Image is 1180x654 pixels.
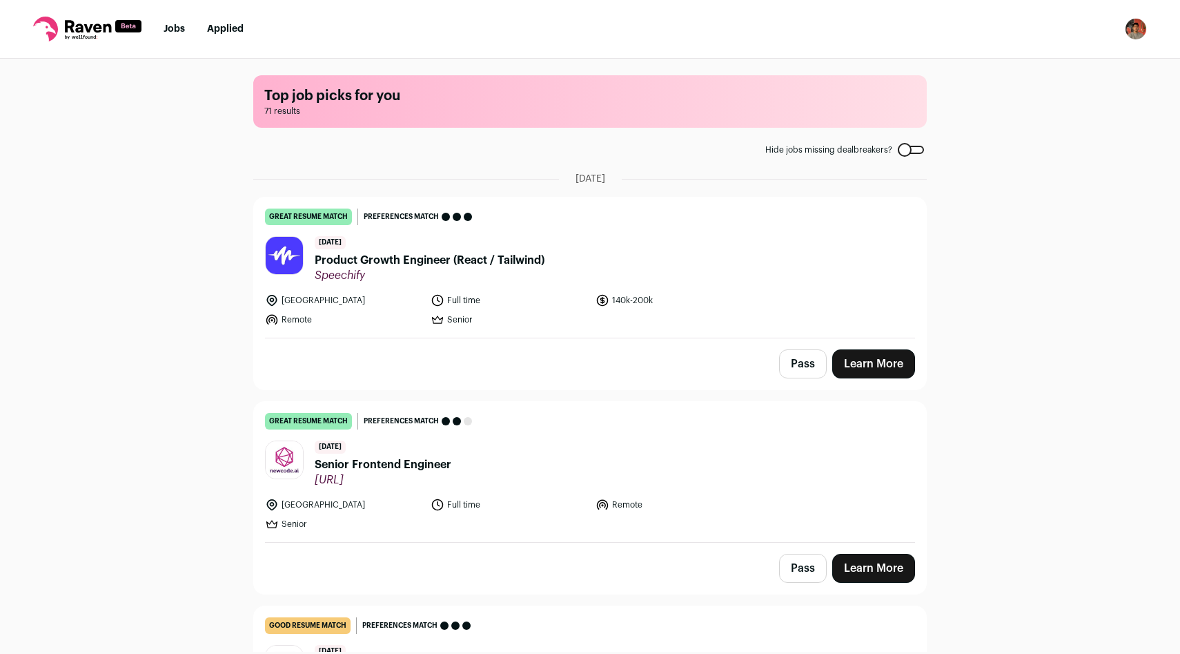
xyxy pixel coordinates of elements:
li: Senior [431,313,588,327]
li: Remote [596,498,753,512]
span: [URL] [315,473,451,487]
li: Senior [265,517,422,531]
li: Full time [431,294,588,307]
button: Pass [779,349,827,378]
a: great resume match Preferences match [DATE] Senior Frontend Engineer [URL] [GEOGRAPHIC_DATA] Full... [254,402,926,542]
a: Learn More [832,554,915,583]
li: [GEOGRAPHIC_DATA] [265,294,422,307]
li: Full time [431,498,588,512]
span: [DATE] [576,172,605,186]
a: great resume match Preferences match [DATE] Product Growth Engineer (React / Tailwind) Speechify ... [254,198,926,338]
span: Preferences match [362,619,437,633]
span: Preferences match [364,414,439,428]
span: Hide jobs missing dealbreakers? [765,144,892,155]
span: Product Growth Engineer (React / Tailwind) [315,252,544,269]
span: Speechify [315,269,544,282]
li: 140k-200k [596,294,753,307]
span: [DATE] [315,441,346,454]
a: Learn More [832,349,915,378]
span: [DATE] [315,236,346,249]
button: Open dropdown [1125,18,1147,40]
a: Applied [207,24,244,34]
img: 59b05ed76c69f6ff723abab124283dfa738d80037756823f9fc9e3f42b66bce3.jpg [266,237,303,274]
h1: Top job picks for you [264,86,916,106]
span: 71 results [264,106,916,117]
button: Pass [779,554,827,583]
li: [GEOGRAPHIC_DATA] [265,498,422,512]
img: 1438337-medium_jpg [1125,18,1147,40]
div: great resume match [265,209,352,225]
span: Preferences match [364,210,439,224]
li: Remote [265,313,422,327]
div: great resume match [265,413,352,430]
a: Jobs [164,24,185,34]
div: good resume match [265,617,351,634]
img: 784ecd4b056ceb9ddc9c284ac8c58b18bd11af8c0f40d9ef94ea549f9f9381de.jpg [266,441,303,479]
span: Senior Frontend Engineer [315,456,451,473]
